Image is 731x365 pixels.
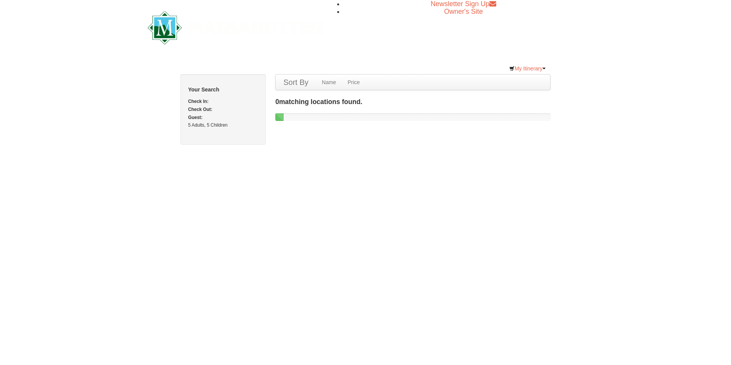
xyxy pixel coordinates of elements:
[504,63,551,74] a: My Itinerary
[276,75,316,90] a: Sort By
[188,107,212,112] strong: Check Out:
[188,115,203,120] strong: Guest:
[275,98,279,106] span: 0
[316,75,342,90] a: Name
[188,121,258,129] div: 5 Adults, 5 Children
[188,99,209,104] strong: Check In:
[444,8,483,15] a: Owner's Site
[342,75,365,90] a: Price
[148,11,323,44] img: Massanutten Resort Logo
[275,98,551,106] h4: matching locations found.
[148,18,323,36] a: Massanutten Resort
[188,86,258,93] h5: Your Search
